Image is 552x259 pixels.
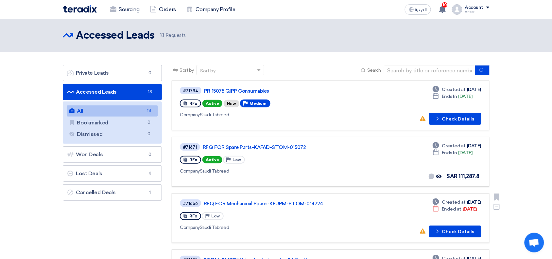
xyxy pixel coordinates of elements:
span: 18 [146,89,154,95]
div: Sort by [200,67,216,74]
span: 10 [442,2,447,8]
button: Check Details [429,113,481,125]
div: Saudi Tabreed [180,111,369,118]
a: RFQ FOR Spare Parts-KAFAD-STOM-015072 [203,144,366,150]
span: Created at [442,199,466,206]
span: RFx [189,157,197,162]
a: Dismissed [67,129,158,140]
span: Company [180,225,200,230]
div: Ansar [465,10,490,14]
input: Search by title or reference number [384,65,475,75]
span: Ends In [442,149,457,156]
span: Active [202,100,222,107]
span: RFx [189,101,197,106]
div: Saudi Tabreed [180,168,368,175]
span: 0 [145,119,153,126]
span: RFx [189,214,197,218]
span: 0 [146,70,154,76]
div: [DATE] [433,142,481,149]
div: Account [465,5,484,10]
span: Sort by [180,67,194,74]
span: Ended at [442,206,461,213]
span: 1 [146,189,154,196]
img: profile_test.png [452,4,462,15]
span: Company [180,168,200,174]
a: Accessed Leads18 [63,84,162,100]
button: Check Details [429,226,481,237]
a: Cancelled Deals1 [63,184,162,201]
a: Bookmarked [67,117,158,128]
div: [DATE] [433,149,473,156]
span: Ends In [442,93,457,100]
a: All [67,105,158,117]
a: PR 15075 QIPP Consumables [204,88,368,94]
div: [DATE] [433,93,473,100]
span: Search [367,67,381,74]
span: Active [202,156,222,163]
a: Lost Deals4 [63,165,162,182]
h2: Accessed Leads [77,29,155,42]
a: Company Profile [181,2,241,17]
span: 4 [146,170,154,177]
img: Teradix logo [63,5,97,13]
span: 18 [145,107,153,114]
span: Low [211,214,220,218]
span: Company [180,112,200,118]
a: Orders [145,2,181,17]
span: 0 [145,131,153,138]
div: [DATE] [433,199,481,206]
div: [DATE] [433,206,477,213]
a: Won Deals0 [63,146,162,163]
a: RFQ FOR Mechanical Spare -KFUPM-STOM-014724 [204,201,367,207]
div: #71671 [183,145,197,149]
span: Created at [442,142,466,149]
div: New [224,100,239,107]
a: Private Leads0 [63,65,162,81]
span: العربية [415,8,427,12]
span: Created at [442,86,466,93]
span: Requests [160,32,186,39]
span: 0 [146,151,154,158]
div: [DATE] [433,86,481,93]
button: العربية [405,4,431,15]
span: 18 [160,32,164,38]
div: #71666 [183,201,198,206]
div: Open chat [525,233,544,252]
div: #71734 [183,89,198,93]
div: Saudi Tabreed [180,224,369,231]
span: Medium [250,101,267,106]
a: Sourcing [105,2,145,17]
span: Low [233,157,241,162]
span: SAR 111,287.8 [447,173,480,179]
